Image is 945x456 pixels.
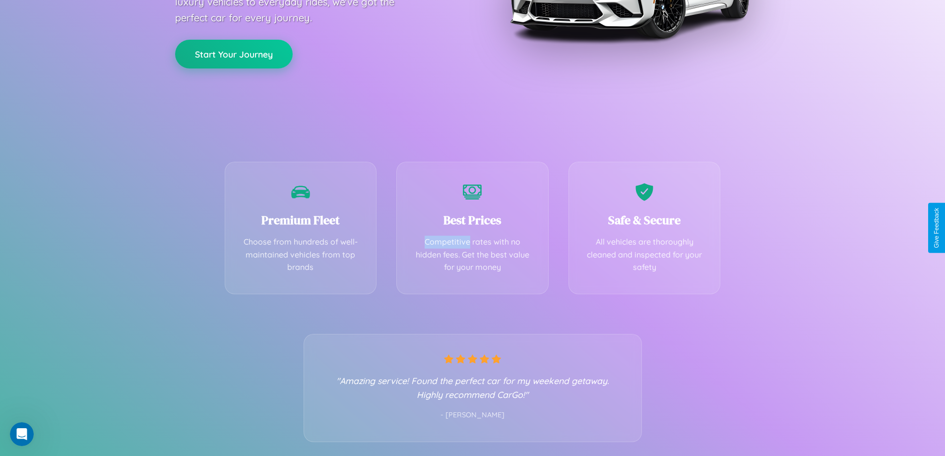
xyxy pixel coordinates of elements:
button: Start Your Journey [175,40,293,68]
iframe: Intercom live chat [10,422,34,446]
p: All vehicles are thoroughly cleaned and inspected for your safety [584,236,705,274]
div: Give Feedback [933,208,940,248]
p: Competitive rates with no hidden fees. Get the best value for your money [412,236,533,274]
p: Choose from hundreds of well-maintained vehicles from top brands [240,236,362,274]
h3: Premium Fleet [240,212,362,228]
h3: Safe & Secure [584,212,705,228]
p: "Amazing service! Found the perfect car for my weekend getaway. Highly recommend CarGo!" [324,374,622,401]
h3: Best Prices [412,212,533,228]
p: - [PERSON_NAME] [324,409,622,422]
